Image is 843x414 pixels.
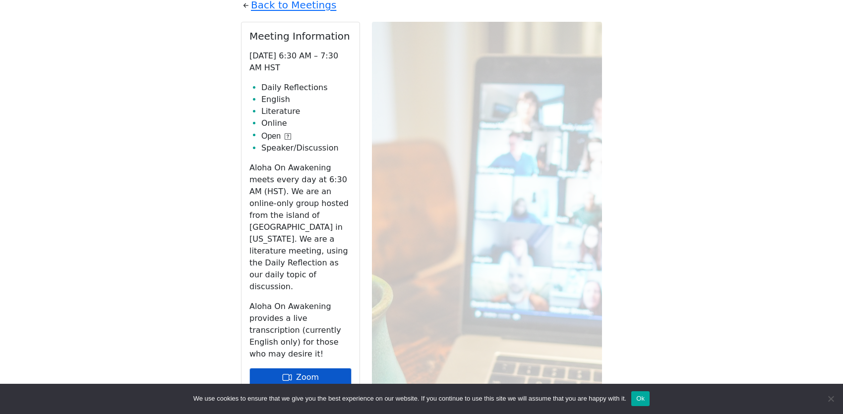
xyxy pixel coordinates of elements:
[261,142,352,154] li: Speaker/Discussion
[249,30,352,42] h2: Meeting Information
[261,130,281,142] span: Open
[826,394,836,404] span: No
[261,117,352,129] li: Online
[261,130,291,142] button: Open
[631,391,650,406] button: Ok
[261,94,352,105] li: English
[193,394,626,404] span: We use cookies to ensure that we give you the best experience on our website. If you continue to ...
[249,50,352,74] p: [DATE] 6:30 AM – 7:30 AM HST
[261,82,352,94] li: Daily Reflections
[249,301,352,360] p: Aloha On Awakening provides a live transcription (currently English only) for those who may desir...
[249,368,352,387] a: Zoom
[261,105,352,117] li: Literature
[249,162,352,293] p: Aloha On Awakening meets every day at 6:30 AM (HST). We are an online-only group hosted from the ...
